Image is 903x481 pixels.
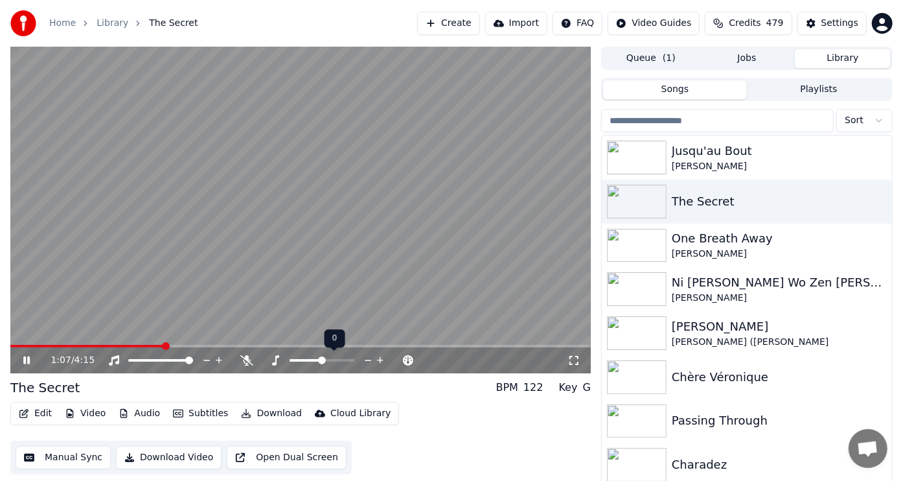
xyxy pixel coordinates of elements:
[168,405,233,423] button: Subtitles
[485,12,547,35] button: Import
[797,12,867,35] button: Settings
[51,354,82,367] div: /
[227,446,347,469] button: Open Dual Screen
[51,354,71,367] span: 1:07
[236,405,307,423] button: Download
[603,80,747,99] button: Songs
[747,80,891,99] button: Playlists
[672,229,887,248] div: One Breath Away
[10,10,36,36] img: youka
[330,407,391,420] div: Cloud Library
[16,446,111,469] button: Manual Sync
[672,456,887,474] div: Charadez
[672,248,887,261] div: [PERSON_NAME]
[699,49,795,68] button: Jobs
[672,193,887,211] div: The Secret
[766,17,784,30] span: 479
[672,318,887,336] div: [PERSON_NAME]
[97,17,128,30] a: Library
[496,380,518,395] div: BPM
[608,12,700,35] button: Video Guides
[10,379,80,397] div: The Secret
[672,274,887,292] div: Ni [PERSON_NAME] Wo Zen [PERSON_NAME]
[672,412,887,430] div: Passing Through
[672,142,887,160] div: Jusqu'au Bout
[49,17,76,30] a: Home
[14,405,57,423] button: Edit
[149,17,198,30] span: The Secret
[795,49,891,68] button: Library
[603,49,699,68] button: Queue
[325,329,345,347] div: 0
[523,380,543,395] div: 122
[729,17,760,30] span: Credits
[663,52,676,65] span: ( 1 )
[116,446,222,469] button: Download Video
[672,368,887,386] div: Chère Véronique
[672,336,887,349] div: [PERSON_NAME] ([PERSON_NAME]
[60,405,111,423] button: Video
[583,380,591,395] div: G
[705,12,792,35] button: Credits479
[849,429,887,468] a: Open chat
[845,114,863,127] span: Sort
[49,17,198,30] nav: breadcrumb
[417,12,480,35] button: Create
[74,354,95,367] span: 4:15
[559,380,578,395] div: Key
[672,160,887,173] div: [PERSON_NAME]
[553,12,602,35] button: FAQ
[672,292,887,305] div: [PERSON_NAME]
[821,17,858,30] div: Settings
[113,405,165,423] button: Audio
